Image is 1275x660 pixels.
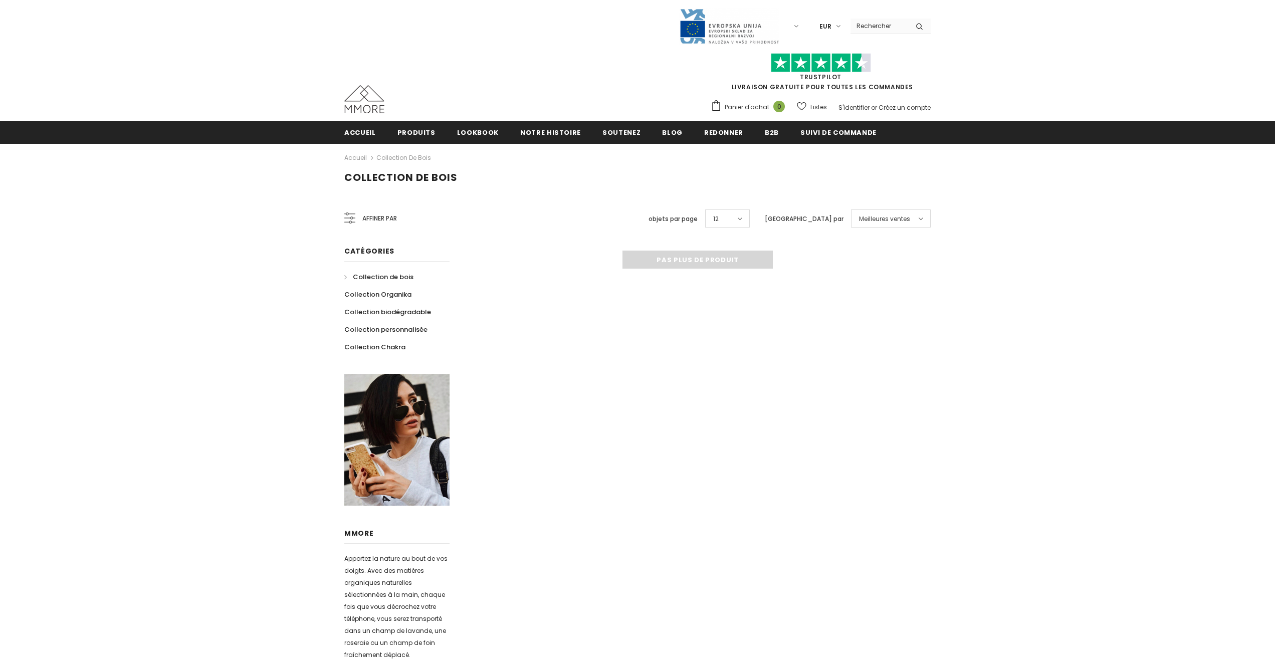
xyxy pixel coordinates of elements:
[713,214,719,224] span: 12
[771,53,871,73] img: Faites confiance aux étoiles pilotes
[765,128,779,137] span: B2B
[725,102,769,112] span: Panier d'achat
[344,342,405,352] span: Collection Chakra
[344,321,428,338] a: Collection personnalisée
[711,100,790,115] a: Panier d'achat 0
[797,98,827,116] a: Listes
[662,128,683,137] span: Blog
[344,286,411,303] a: Collection Organika
[344,325,428,334] span: Collection personnalisée
[819,22,831,32] span: EUR
[810,102,827,112] span: Listes
[344,170,458,184] span: Collection de bois
[344,85,384,113] img: Cas MMORE
[397,128,436,137] span: Produits
[344,338,405,356] a: Collection Chakra
[704,128,743,137] span: Redonner
[851,19,908,33] input: Search Site
[344,128,376,137] span: Accueil
[704,121,743,143] a: Redonner
[711,58,931,91] span: LIVRAISON GRATUITE POUR TOUTES LES COMMANDES
[800,128,877,137] span: Suivi de commande
[602,128,641,137] span: soutenez
[520,121,581,143] a: Notre histoire
[679,22,779,30] a: Javni Razpis
[344,290,411,299] span: Collection Organika
[457,128,499,137] span: Lookbook
[520,128,581,137] span: Notre histoire
[679,8,779,45] img: Javni Razpis
[765,121,779,143] a: B2B
[344,152,367,164] a: Accueil
[353,272,413,282] span: Collection de bois
[344,246,394,256] span: Catégories
[765,214,843,224] label: [GEOGRAPHIC_DATA] par
[344,307,431,317] span: Collection biodégradable
[344,303,431,321] a: Collection biodégradable
[457,121,499,143] a: Lookbook
[859,214,910,224] span: Meilleures ventes
[362,213,397,224] span: Affiner par
[773,101,785,112] span: 0
[662,121,683,143] a: Blog
[397,121,436,143] a: Produits
[602,121,641,143] a: soutenez
[838,103,870,112] a: S'identifier
[344,268,413,286] a: Collection de bois
[344,528,374,538] span: MMORE
[879,103,931,112] a: Créez un compte
[800,121,877,143] a: Suivi de commande
[649,214,698,224] label: objets par page
[871,103,877,112] span: or
[376,153,431,162] a: Collection de bois
[344,121,376,143] a: Accueil
[800,73,841,81] a: TrustPilot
